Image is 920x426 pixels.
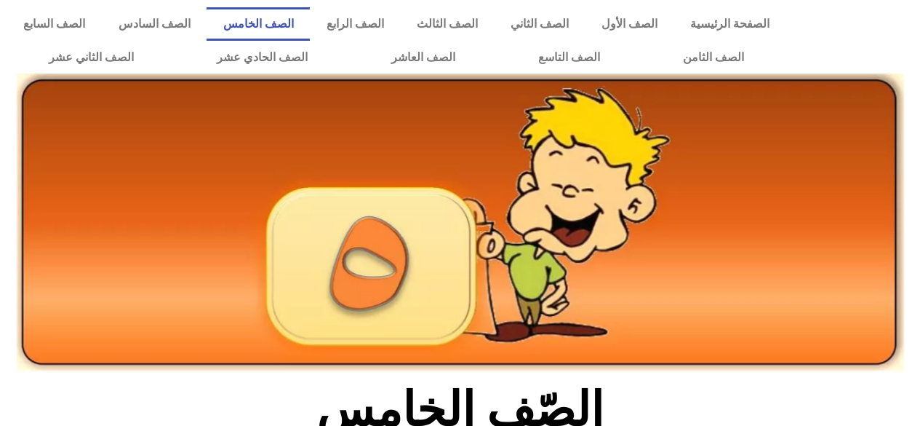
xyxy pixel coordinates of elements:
[102,7,207,41] a: الصف السادس
[400,7,494,41] a: الصف الثالث
[207,7,310,41] a: الصف الخامس
[175,41,349,74] a: الصف الحادي عشر
[497,41,641,74] a: الصف التاسع
[7,7,102,41] a: الصف السابع
[641,41,785,74] a: الصف الثامن
[7,41,175,74] a: الصف الثاني عشر
[494,7,585,41] a: الصف الثاني
[673,7,785,41] a: الصفحة الرئيسية
[310,7,400,41] a: الصف الرابع
[585,7,673,41] a: الصف الأول
[350,41,497,74] a: الصف العاشر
